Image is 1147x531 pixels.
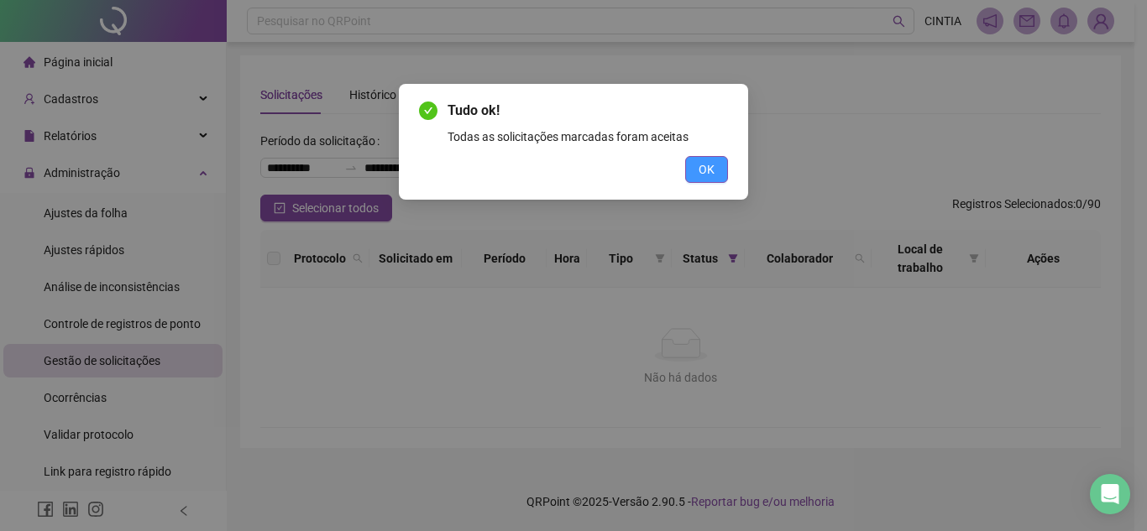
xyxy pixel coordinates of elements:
button: OK [685,156,728,183]
div: Open Intercom Messenger [1090,474,1130,514]
span: Tudo ok! [448,101,728,121]
div: Todas as solicitações marcadas foram aceitas [448,128,728,146]
span: OK [699,160,715,179]
span: check-circle [419,102,437,120]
